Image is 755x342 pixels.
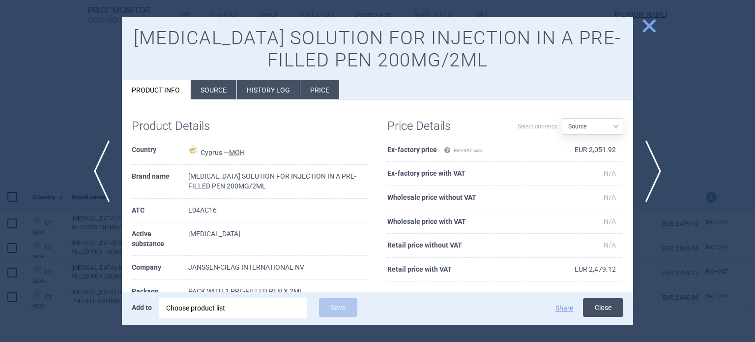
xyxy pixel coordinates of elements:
th: Active substance [132,222,188,256]
td: Cyprus — [188,138,368,165]
th: Wholesale price without VAT [387,186,547,210]
td: EUR 2,479.12 [547,258,623,282]
th: Ex-factory price [387,138,547,162]
td: L04AC16 [188,199,368,223]
div: Choose product list [159,298,307,318]
td: PACK WITH 1 PRE-FILLED PEN X 2ML ([PERSON_NAME]) [188,280,368,313]
h1: Price Details [387,119,505,133]
p: Add to [132,298,152,317]
th: Package [132,280,188,313]
li: History log [237,80,300,99]
li: Price [300,80,339,99]
td: EUR 2,051.92 [547,138,623,162]
img: Cyprus [188,145,198,155]
td: [MEDICAL_DATA] SOLUTION FOR INJECTION IN A PRE-FILLED PEN 200MG/2ML [188,165,368,198]
th: Country [132,138,188,165]
th: Retail price with VAT [387,258,547,282]
h1: Product Details [132,119,250,133]
div: Choose product list [166,298,300,318]
h1: [MEDICAL_DATA] SOLUTION FOR INJECTION IN A PRE-FILLED PEN 200MG/2ML [132,27,623,72]
span: N/A [604,241,616,249]
li: Product info [122,80,190,99]
span: N/A [604,193,616,201]
button: Close [583,298,623,317]
button: Share [555,305,573,311]
th: Company [132,256,188,280]
td: JANSSEN-CILAG INTERNATIONAL NV [188,256,368,280]
label: Select currency: [518,118,559,135]
abbr: MOH — Pharmaceutical Price List published by the Ministry of Health, Cyprus. [229,149,245,156]
span: N/A [604,218,616,225]
td: [MEDICAL_DATA] [188,222,368,256]
span: Ret+VAT calc [444,148,482,153]
th: Retail price without VAT [387,234,547,258]
th: Brand name [132,165,188,198]
li: Source [191,80,236,99]
button: Save [319,298,357,317]
th: ATC [132,199,188,223]
th: Wholesale price with VAT [387,210,547,234]
th: Ex-factory price with VAT [387,162,547,186]
span: N/A [604,169,616,177]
